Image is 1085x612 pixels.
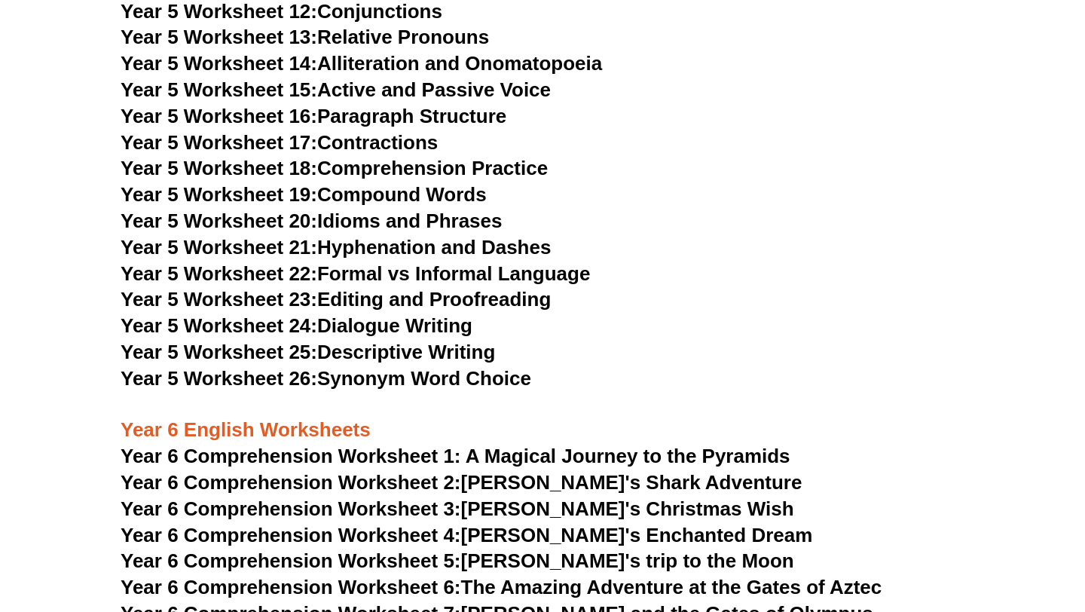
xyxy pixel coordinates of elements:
span: Year 5 Worksheet 18: [121,157,317,179]
a: Year 5 Worksheet 14:Alliteration and Onomatopoeia [121,52,602,75]
a: Year 5 Worksheet 23:Editing and Proofreading [121,288,551,311]
span: Year 6 Comprehension Worksheet 5: [121,549,461,572]
h3: Year 6 English Worksheets [121,393,964,444]
span: Year 5 Worksheet 13: [121,26,317,48]
a: Year 6 Comprehension Worksheet 3:[PERSON_NAME]'s Christmas Wish [121,497,794,520]
a: Year 5 Worksheet 15:Active and Passive Voice [121,78,551,101]
a: Year 5 Worksheet 22:Formal vs Informal Language [121,262,590,285]
a: Year 5 Worksheet 16:Paragraph Structure [121,105,506,127]
a: Year 5 Worksheet 20:Idioms and Phrases [121,210,502,232]
span: Year 5 Worksheet 20: [121,210,317,232]
iframe: Chat Widget [827,442,1085,612]
a: Year 5 Worksheet 13:Relative Pronouns [121,26,489,48]
span: Year 5 Worksheet 17: [121,131,317,154]
a: Year 6 Comprehension Worksheet 5:[PERSON_NAME]'s trip to the Moon [121,549,794,572]
a: Year 5 Worksheet 25:Descriptive Writing [121,341,495,363]
a: Year 6 Comprehension Worksheet 1: A Magical Journey to the Pyramids [121,445,790,467]
span: Year 6 Comprehension Worksheet 2: [121,471,461,494]
a: Year 6 Comprehension Worksheet 4:[PERSON_NAME]'s Enchanted Dream [121,524,812,546]
span: Year 5 Worksheet 15: [121,78,317,101]
span: Year 5 Worksheet 26: [121,367,317,390]
span: Year 5 Worksheet 23: [121,288,317,311]
span: Year 6 Comprehension Worksheet 3: [121,497,461,520]
span: Year 5 Worksheet 14: [121,52,317,75]
a: Year 5 Worksheet 19:Compound Words [121,183,487,206]
span: Year 5 Worksheet 21: [121,236,317,259]
span: Year 5 Worksheet 25: [121,341,317,363]
span: Year 6 Comprehension Worksheet 6: [121,576,461,598]
a: Year 5 Worksheet 18:Comprehension Practice [121,157,548,179]
span: Year 5 Worksheet 24: [121,314,317,337]
a: Year 6 Comprehension Worksheet 2:[PERSON_NAME]'s Shark Adventure [121,471,802,494]
span: Year 5 Worksheet 22: [121,262,317,285]
a: Year 6 Comprehension Worksheet 6:The Amazing Adventure at the Gates of Aztec [121,576,882,598]
a: Year 5 Worksheet 17:Contractions [121,131,438,154]
a: Year 5 Worksheet 24:Dialogue Writing [121,314,472,337]
span: Year 6 Comprehension Worksheet 4: [121,524,461,546]
a: Year 5 Worksheet 21:Hyphenation and Dashes [121,236,551,259]
span: Year 5 Worksheet 16: [121,105,317,127]
a: Year 5 Worksheet 26:Synonym Word Choice [121,367,531,390]
span: Year 5 Worksheet 19: [121,183,317,206]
